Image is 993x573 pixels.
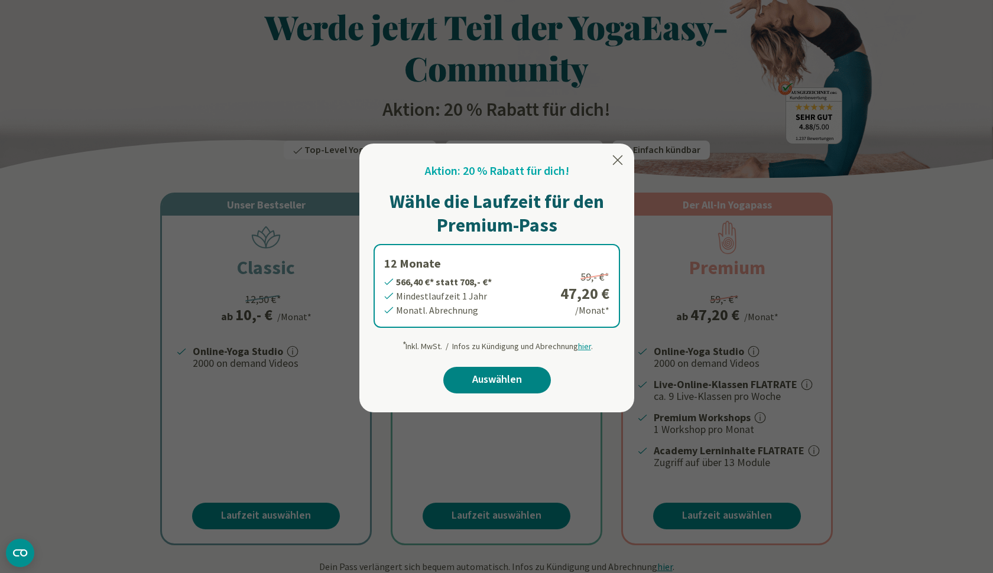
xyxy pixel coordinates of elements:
[401,335,593,353] div: Inkl. MwSt. / Infos zu Kündigung und Abrechnung .
[425,162,569,180] h2: Aktion: 20 % Rabatt für dich!
[374,190,620,237] h1: Wähle die Laufzeit für den Premium-Pass
[6,539,34,567] button: CMP-Widget öffnen
[443,367,551,393] a: Auswählen
[578,341,591,351] span: hier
